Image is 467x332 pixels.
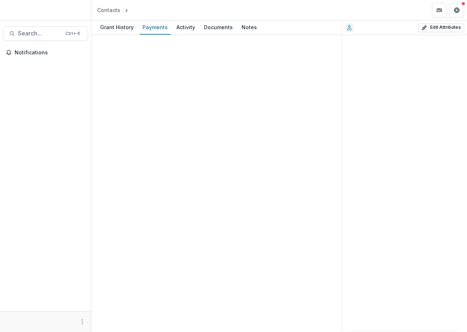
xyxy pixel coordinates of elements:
[432,3,447,18] button: Partners
[3,26,88,41] button: Search...
[3,47,88,58] button: Notifications
[418,23,464,32] button: Edit Attributes
[18,30,61,37] span: Search...
[94,5,123,15] a: Contacts
[15,50,85,56] span: Notifications
[174,20,198,35] a: Activity
[174,22,198,32] div: Activity
[97,20,137,35] a: Grant History
[78,317,87,326] button: More
[239,22,260,32] div: Notes
[97,6,120,14] div: Contacts
[64,30,82,38] div: Ctrl + K
[140,22,171,32] div: Payments
[201,22,236,32] div: Documents
[94,5,161,15] nav: breadcrumb
[239,20,260,35] a: Notes
[201,20,236,35] a: Documents
[97,22,137,32] div: Grant History
[140,20,171,35] a: Payments
[449,3,464,18] button: Get Help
